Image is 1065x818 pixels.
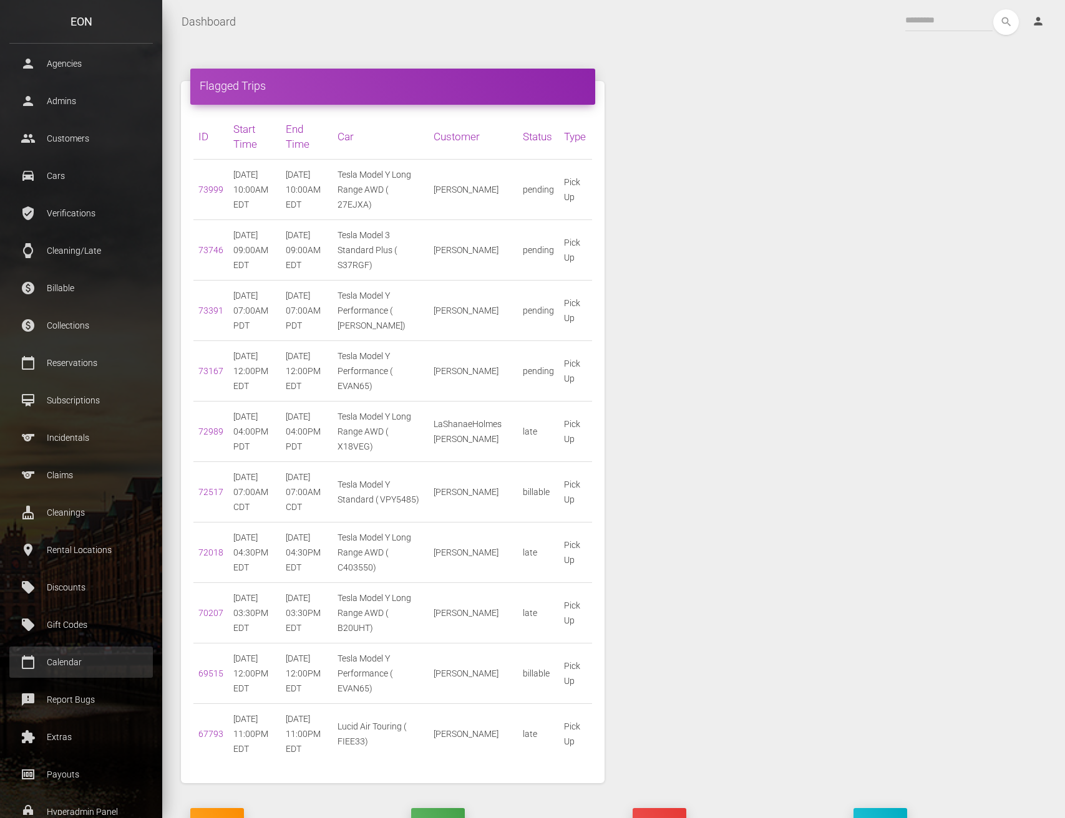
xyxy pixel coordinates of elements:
a: person [1023,9,1056,34]
p: Customers [19,129,143,148]
th: Car [333,114,429,160]
td: [PERSON_NAME] [429,341,517,402]
td: Pick Up [559,281,592,341]
a: 73391 [198,306,223,315]
td: [DATE] 07:00AM CDT [281,462,333,522]
p: Discounts [19,578,143,597]
a: cleaning_services Cleanings [9,497,153,528]
p: Cleaning/Late [19,241,143,260]
a: sports Incidentals [9,422,153,453]
td: late [518,704,559,764]
td: Tesla Model Y Long Range AWD ( B20UHT) [333,583,429,643]
td: [DATE] 09:00AM EDT [281,220,333,281]
a: 70207 [198,608,223,618]
a: 72989 [198,426,223,436]
p: Extras [19,728,143,746]
button: search [993,9,1019,35]
td: Pick Up [559,220,592,281]
td: [DATE] 10:00AM EDT [228,160,281,220]
td: Tesla Model Y Long Range AWD ( X18VEG) [333,402,429,462]
p: Billable [19,279,143,297]
td: [PERSON_NAME] [429,160,517,220]
td: Tesla Model Y Long Range AWD ( C403550) [333,522,429,583]
th: Status [518,114,559,160]
td: [PERSON_NAME] [429,522,517,583]
a: money Payouts [9,759,153,790]
td: [PERSON_NAME] [429,281,517,341]
a: paid Collections [9,310,153,341]
th: Customer [429,114,517,160]
a: 72018 [198,547,223,557]
td: [DATE] 12:00PM EDT [281,643,333,704]
td: [DATE] 04:30PM EDT [281,522,333,583]
a: Dashboard [182,6,236,37]
a: card_membership Subscriptions [9,385,153,416]
th: ID [193,114,228,160]
td: [DATE] 04:00PM PDT [228,402,281,462]
a: 69515 [198,668,223,678]
p: Collections [19,316,143,335]
p: Report Bugs [19,690,143,709]
a: 73746 [198,245,223,255]
i: person [1032,15,1044,27]
th: End Time [281,114,333,160]
td: [DATE] 12:00PM EDT [228,341,281,402]
td: [DATE] 03:30PM EDT [228,583,281,643]
a: people Customers [9,123,153,154]
td: [DATE] 04:30PM EDT [228,522,281,583]
td: Pick Up [559,704,592,764]
td: Pick Up [559,643,592,704]
p: Rental Locations [19,541,143,559]
td: Lucid Air Touring ( FIEE33) [333,704,429,764]
a: calendar_today Calendar [9,647,153,678]
a: calendar_today Reservations [9,347,153,378]
td: Tesla Model Y Performance ( [PERSON_NAME]) [333,281,429,341]
td: Pick Up [559,522,592,583]
p: Reservations [19,354,143,372]
td: Pick Up [559,341,592,402]
td: [DATE] 09:00AM EDT [228,220,281,281]
td: pending [518,220,559,281]
td: late [518,583,559,643]
p: Admins [19,92,143,110]
td: [PERSON_NAME] [429,704,517,764]
td: [DATE] 10:00AM EDT [281,160,333,220]
td: [DATE] 04:00PM PDT [281,402,333,462]
td: Tesla Model Y Performance ( EVAN65) [333,341,429,402]
td: [DATE] 07:00AM PDT [228,281,281,341]
td: [PERSON_NAME] [429,220,517,281]
td: [DATE] 11:00PM EDT [228,704,281,764]
p: Subscriptions [19,391,143,410]
td: [PERSON_NAME] [429,583,517,643]
td: pending [518,160,559,220]
td: [PERSON_NAME] [429,643,517,704]
th: Type [559,114,592,160]
p: Cars [19,166,143,185]
td: late [518,522,559,583]
td: Tesla Model Y Performance ( EVAN65) [333,643,429,704]
p: Incidentals [19,428,143,447]
td: Tesla Model Y Standard ( VPY5485) [333,462,429,522]
a: watch Cleaning/Late [9,235,153,266]
td: pending [518,281,559,341]
td: [DATE] 07:00AM PDT [281,281,333,341]
p: Calendar [19,653,143,671]
td: LaShanaeHolmes [PERSON_NAME] [429,402,517,462]
a: drive_eta Cars [9,160,153,191]
td: [DATE] 12:00PM EDT [281,341,333,402]
a: 73999 [198,185,223,195]
p: Gift Codes [19,615,143,634]
a: 67793 [198,729,223,739]
td: [DATE] 12:00PM EDT [228,643,281,704]
td: Tesla Model 3 Standard Plus ( S37RGF) [333,220,429,281]
a: place Rental Locations [9,534,153,565]
a: local_offer Discounts [9,572,153,603]
a: person Agencies [9,48,153,79]
td: late [518,402,559,462]
h4: Flagged Trips [200,78,586,94]
a: 72517 [198,487,223,497]
a: local_offer Gift Codes [9,609,153,640]
a: paid Billable [9,272,153,304]
a: sports Claims [9,460,153,491]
